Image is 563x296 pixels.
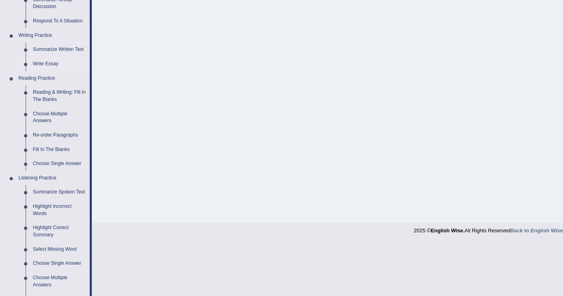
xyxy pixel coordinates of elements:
[29,242,90,257] a: Select Missing Word
[414,223,563,234] div: 2025 © All Rights Reserved
[29,143,90,157] a: Fill In The Blanks
[29,107,90,128] a: Choose Multiple Answers
[511,228,563,234] a: Back to English Wise
[29,221,90,242] a: Highlight Correct Summary
[15,28,90,43] a: Writing Practice
[29,14,90,28] a: Respond To A Situation
[29,271,90,292] a: Choose Multiple Answers
[29,42,90,57] a: Summarize Written Text
[29,256,90,271] a: Choose Single Answer
[29,57,90,71] a: Write Essay
[431,228,464,234] strong: English Wise.
[29,157,90,171] a: Choose Single Answer
[15,71,90,86] a: Reading Practice
[29,185,90,199] a: Summarize Spoken Text
[29,85,90,107] a: Reading & Writing: Fill In The Blanks
[15,171,90,185] a: Listening Practice
[29,199,90,221] a: Highlight Incorrect Words
[29,128,90,143] a: Re-order Paragraphs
